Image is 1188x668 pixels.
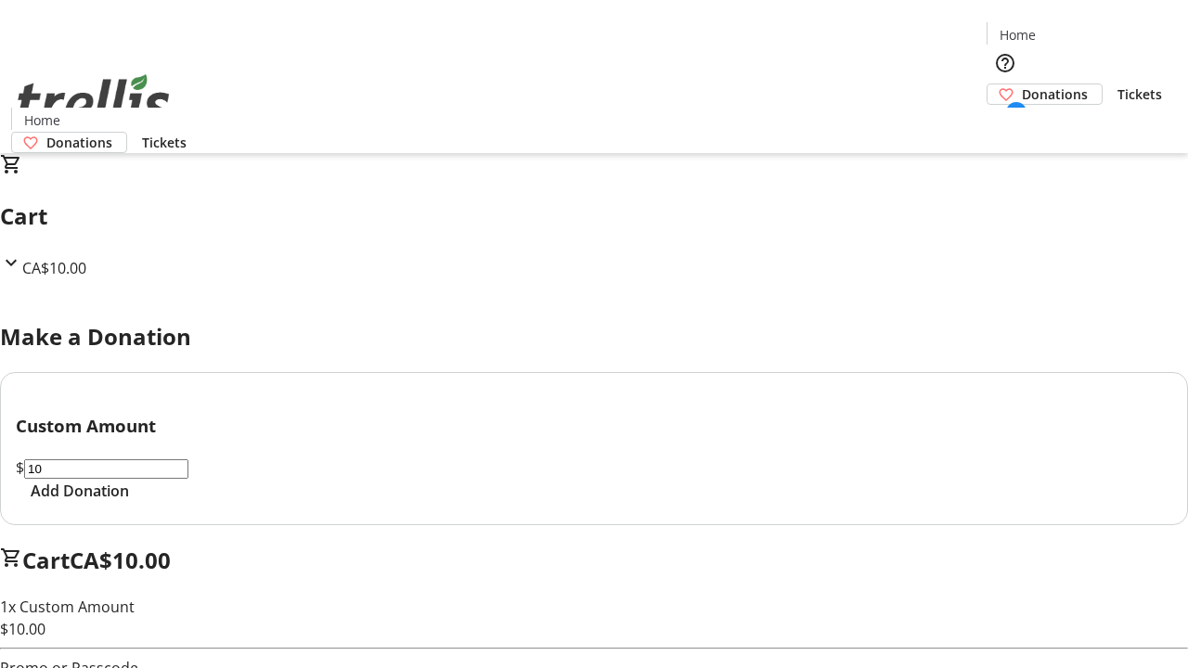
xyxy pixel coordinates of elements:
[16,480,144,502] button: Add Donation
[70,545,171,575] span: CA$10.00
[988,25,1047,45] a: Home
[1022,84,1088,104] span: Donations
[24,110,60,130] span: Home
[1103,84,1177,104] a: Tickets
[987,105,1024,142] button: Cart
[22,258,86,278] span: CA$10.00
[11,132,127,153] a: Donations
[12,110,71,130] a: Home
[46,133,112,152] span: Donations
[31,480,129,502] span: Add Donation
[987,45,1024,82] button: Help
[16,413,1172,439] h3: Custom Amount
[142,133,187,152] span: Tickets
[127,133,201,152] a: Tickets
[11,54,176,147] img: Orient E2E Organization YOan2mhPVT's Logo
[987,83,1103,105] a: Donations
[1000,25,1036,45] span: Home
[1117,84,1162,104] span: Tickets
[24,459,188,479] input: Donation Amount
[16,457,24,478] span: $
